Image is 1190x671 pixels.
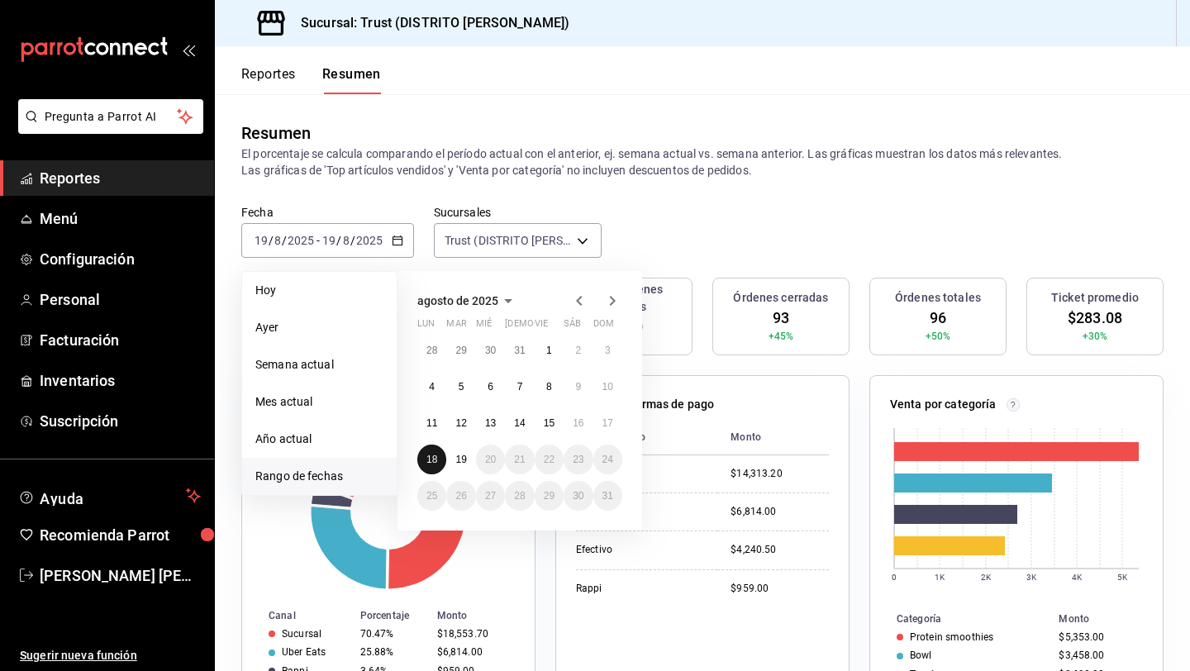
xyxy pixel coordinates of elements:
[910,631,993,643] div: Protein smoothies
[455,345,466,356] abbr: 29 de julio de 2025
[517,381,523,393] abbr: 7 de agosto de 2025
[505,318,602,335] abbr: jueves
[426,490,437,502] abbr: 25 de agosto de 2025
[573,417,583,429] abbr: 16 de agosto de 2025
[417,445,446,474] button: 18 de agosto de 2025
[426,345,437,356] abbr: 28 de julio de 2025
[182,43,195,56] button: open_drawer_menu
[546,381,552,393] abbr: 8 de agosto de 2025
[446,335,475,365] button: 29 de julio de 2025
[40,329,201,351] span: Facturación
[717,420,829,455] th: Monto
[564,481,593,511] button: 30 de agosto de 2025
[455,490,466,502] abbr: 26 de agosto de 2025
[981,573,992,582] text: 2K
[593,445,622,474] button: 24 de agosto de 2025
[446,372,475,402] button: 5 de agosto de 2025
[437,646,508,658] div: $6,814.00
[241,121,311,145] div: Resumen
[254,234,269,247] input: --
[322,66,381,94] button: Resumen
[417,335,446,365] button: 28 de julio de 2025
[417,481,446,511] button: 25 de agosto de 2025
[255,282,383,299] span: Hoy
[731,543,829,557] div: $4,240.50
[241,145,1164,178] p: El porcentaje se calcula comparando el período actual con el anterior, ej. semana actual vs. sema...
[241,207,414,218] label: Fecha
[40,486,179,506] span: Ayuda
[317,234,320,247] span: -
[45,108,178,126] span: Pregunta a Parrot AI
[255,356,383,374] span: Semana actual
[602,417,613,429] abbr: 17 de agosto de 2025
[488,381,493,393] abbr: 6 de agosto de 2025
[870,610,1052,628] th: Categoría
[930,307,946,329] span: 96
[40,564,201,587] span: [PERSON_NAME] [PERSON_NAME]
[360,628,424,640] div: 70.47%
[282,234,287,247] span: /
[535,318,548,335] abbr: viernes
[429,381,435,393] abbr: 4 de agosto de 2025
[476,445,505,474] button: 20 de agosto de 2025
[274,234,282,247] input: --
[426,417,437,429] abbr: 11 de agosto de 2025
[535,408,564,438] button: 15 de agosto de 2025
[446,318,466,335] abbr: martes
[241,66,381,94] div: navigation tabs
[417,294,498,307] span: agosto de 2025
[544,454,555,465] abbr: 22 de agosto de 2025
[602,381,613,393] abbr: 10 de agosto de 2025
[269,234,274,247] span: /
[40,288,201,311] span: Personal
[564,408,593,438] button: 16 de agosto de 2025
[476,335,505,365] button: 30 de julio de 2025
[564,445,593,474] button: 23 de agosto de 2025
[476,372,505,402] button: 6 de agosto de 2025
[255,319,383,336] span: Ayer
[355,234,383,247] input: ----
[1072,573,1083,582] text: 4K
[1059,650,1136,661] div: $3,458.00
[455,417,466,429] abbr: 12 de agosto de 2025
[546,345,552,356] abbr: 1 de agosto de 2025
[564,335,593,365] button: 2 de agosto de 2025
[544,417,555,429] abbr: 15 de agosto de 2025
[605,345,611,356] abbr: 3 de agosto de 2025
[282,628,321,640] div: Sucursal
[575,381,581,393] abbr: 9 de agosto de 2025
[40,524,201,546] span: Recomienda Parrot
[573,454,583,465] abbr: 23 de agosto de 2025
[602,454,613,465] abbr: 24 de agosto de 2025
[40,167,201,189] span: Reportes
[255,468,383,485] span: Rango de fechas
[485,490,496,502] abbr: 27 de agosto de 2025
[434,207,602,218] label: Sucursales
[535,335,564,365] button: 1 de agosto de 2025
[485,417,496,429] abbr: 13 de agosto de 2025
[437,628,508,640] div: $18,553.70
[417,372,446,402] button: 4 de agosto de 2025
[20,647,201,664] span: Sugerir nueva función
[321,234,336,247] input: --
[485,345,496,356] abbr: 30 de julio de 2025
[18,99,203,134] button: Pregunta a Parrot AI
[576,543,704,557] div: Efectivo
[426,454,437,465] abbr: 18 de agosto de 2025
[431,607,535,625] th: Monto
[255,431,383,448] span: Año actual
[544,490,555,502] abbr: 29 de agosto de 2025
[564,372,593,402] button: 9 de agosto de 2025
[731,582,829,596] div: $959.00
[1026,573,1037,582] text: 3K
[1083,329,1108,344] span: +30%
[476,481,505,511] button: 27 de agosto de 2025
[476,318,492,335] abbr: miércoles
[505,335,534,365] button: 31 de julio de 2025
[535,481,564,511] button: 29 de agosto de 2025
[505,481,534,511] button: 28 de agosto de 2025
[1068,307,1122,329] span: $283.08
[336,234,341,247] span: /
[890,396,997,413] p: Venta por categoría
[282,646,326,658] div: Uber Eats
